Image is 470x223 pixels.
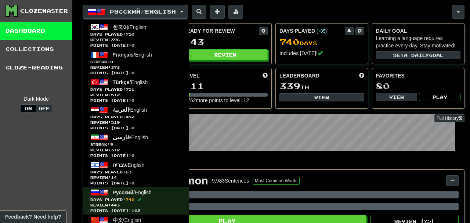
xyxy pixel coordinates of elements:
span: Points [DATE]: 0 [90,125,181,131]
span: Level [183,72,200,79]
span: Review: 312 [90,147,181,153]
p: In Progress [83,158,464,166]
div: Day s [279,37,364,47]
a: Français/EnglishStreak:0 Review:373Points [DATE]:0 [83,49,189,77]
a: 한국어/EnglishDays Played:750 Review:396Points [DATE]:0 [83,22,189,49]
span: 中文 [113,217,123,223]
div: Daily Goal [376,27,461,35]
a: (+05) [317,29,327,34]
a: فارسی/EnglishStreak:9 Review:312Points [DATE]:0 [83,132,189,159]
span: Leaderboard [279,72,319,79]
span: 740 [279,37,300,47]
button: Review [183,49,268,60]
div: Favorites [376,72,461,79]
a: Русский/EnglishDays Played:740 Review:443Points [DATE]:102 [83,187,189,215]
span: Türkçe [113,79,130,85]
span: 740 [126,197,134,202]
div: 9,983 Sentences [212,177,249,184]
span: / English [113,190,152,195]
div: Learning a language requires practice every day. Stay motivated! [376,35,461,49]
span: 한국어 [113,24,128,30]
span: 0 [110,60,113,64]
span: فارسی [113,134,130,140]
div: Ready for Review [183,27,259,35]
button: View [376,93,417,101]
span: Points [DATE]: 0 [90,98,181,103]
span: 482 [126,115,134,119]
button: Add sentence to collection [210,5,225,19]
span: 9 [110,142,113,147]
span: Days Played: [90,114,181,120]
button: Most Common Words [253,177,300,185]
div: th [279,82,364,91]
a: العربية/EnglishDays Played:482 Review:519Points [DATE]:0 [83,104,189,132]
button: Off [36,104,52,112]
div: Dark Mode [6,95,67,102]
div: 7,762 more points to level 112 [183,97,268,104]
span: 63 [126,170,131,174]
div: Clozemaster [20,7,68,15]
span: a daily [404,53,429,58]
span: Review: 14 [90,175,181,180]
span: עברית [113,162,126,168]
button: View [279,93,364,101]
span: Review: 396 [90,37,181,43]
div: 80 [376,82,461,91]
div: Includes [DATE]! [279,50,364,57]
span: Review: 512 [90,92,181,98]
span: Русский / English [110,8,176,15]
button: Search sentences [192,5,206,19]
a: Türkçe/EnglishDays Played:751 Review:512Points [DATE]:0 [83,77,189,104]
button: More stats [228,5,243,19]
div: 443 [183,37,268,47]
span: العربية [113,106,129,113]
span: Days Played: [90,32,181,37]
span: 751 [126,87,134,91]
div: 111 [183,82,268,91]
span: This week in points, UTC [359,72,364,79]
span: / English [113,107,147,113]
span: / English [113,134,148,140]
span: / English [113,52,152,58]
span: / English [113,24,147,30]
span: Points [DATE]: 102 [90,208,181,213]
span: Points [DATE]: 0 [90,70,181,76]
span: Русский [113,190,134,195]
span: Points [DATE]: 0 [90,180,181,186]
span: Français [113,52,134,58]
a: Full History [434,114,464,122]
span: / English [113,162,145,168]
span: Days Played: [90,87,181,92]
button: Play [419,93,460,101]
span: Streak: [90,142,181,147]
span: Score more points to level up [263,72,268,79]
span: Review: 443 [90,202,181,208]
span: Streak: [90,59,181,65]
span: Review: 519 [90,120,181,125]
span: Days Played: [90,169,181,175]
button: Русский/English [83,5,188,19]
div: Days Played [279,27,345,35]
a: עברית/EnglishDays Played:63 Review:14Points [DATE]:0 [83,159,189,187]
button: On [20,104,36,112]
span: Open feedback widget [5,213,61,220]
button: Seta dailygoal [376,51,461,59]
span: Review: 373 [90,65,181,70]
span: 339 [279,81,300,91]
span: Points [DATE]: 0 [90,43,181,48]
span: / English [113,217,141,223]
span: Days Played: [90,197,181,202]
span: / English [113,79,148,85]
span: Points [DATE]: 0 [90,153,181,158]
span: 750 [126,32,134,36]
